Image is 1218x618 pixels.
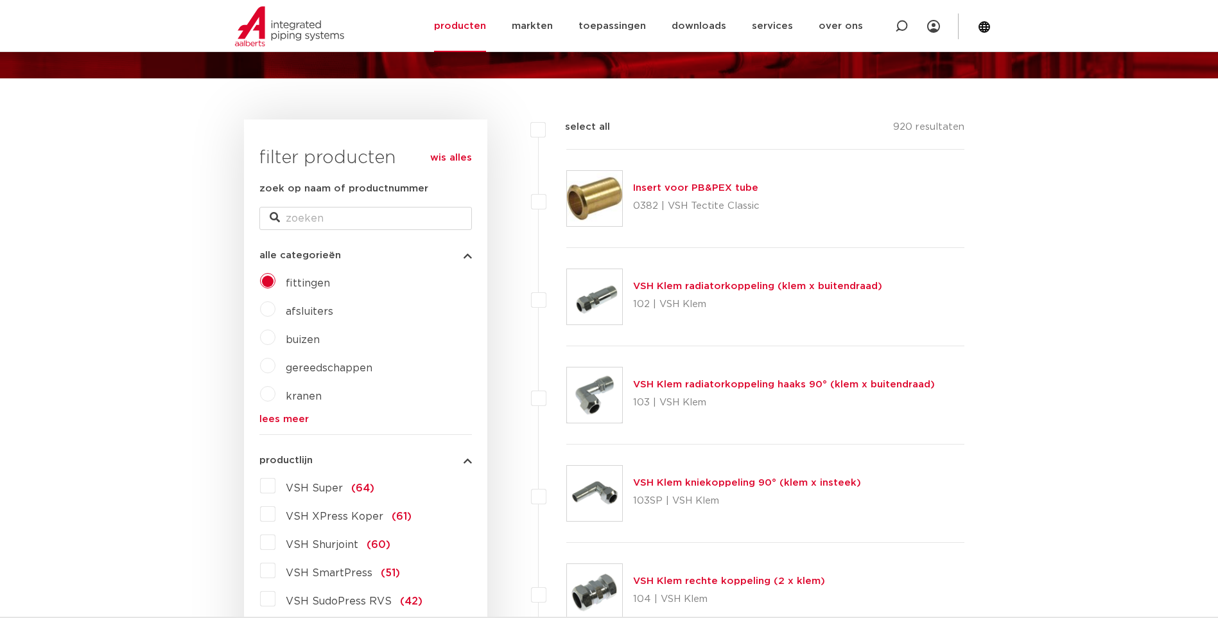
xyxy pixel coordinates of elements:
p: 103 | VSH Klem [633,393,935,413]
span: (42) [400,596,422,606]
span: VSH Shurjoint [286,540,358,550]
p: 0382 | VSH Tectite Classic [633,196,760,216]
span: alle categorieën [259,251,341,260]
span: (60) [367,540,390,550]
button: alle categorieën [259,251,472,260]
button: productlijn [259,455,472,465]
a: afsluiters [286,306,333,317]
img: Thumbnail for VSH Klem radiatorkoppeling (klem x buitendraad) [567,269,622,324]
p: 102 | VSH Klem [633,294,882,315]
span: VSH Super [286,483,343,493]
a: fittingen [286,278,330,288]
span: productlijn [259,455,313,465]
span: VSH XPress Koper [286,511,383,522]
input: zoeken [259,207,472,230]
label: zoek op naam of productnummer [259,181,428,197]
h3: filter producten [259,145,472,171]
a: VSH Klem radiatorkoppeling (klem x buitendraad) [633,281,882,291]
a: kranen [286,391,322,402]
a: Insert voor PB&PEX tube [633,183,758,193]
a: gereedschappen [286,363,372,373]
a: wis alles [430,150,472,166]
a: lees meer [259,414,472,424]
img: Thumbnail for VSH Klem kniekoppeling 90° (klem x insteek) [567,466,622,521]
a: VSH Klem kniekoppeling 90° (klem x insteek) [633,478,861,488]
label: select all [546,119,610,135]
p: 103SP | VSH Klem [633,491,861,511]
p: 920 resultaten [893,119,964,139]
a: VSH Klem radiatorkoppeling haaks 90° (klem x buitendraad) [633,380,935,389]
a: buizen [286,335,320,345]
img: Thumbnail for Insert voor PB&PEX tube [567,171,622,226]
span: VSH SudoPress RVS [286,596,392,606]
span: VSH SmartPress [286,568,372,578]
span: (61) [392,511,412,522]
img: Thumbnail for VSH Klem radiatorkoppeling haaks 90° (klem x buitendraad) [567,367,622,423]
a: VSH Klem rechte koppeling (2 x klem) [633,576,825,586]
span: (64) [351,483,374,493]
p: 104 | VSH Klem [633,589,825,610]
span: (51) [381,568,400,578]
